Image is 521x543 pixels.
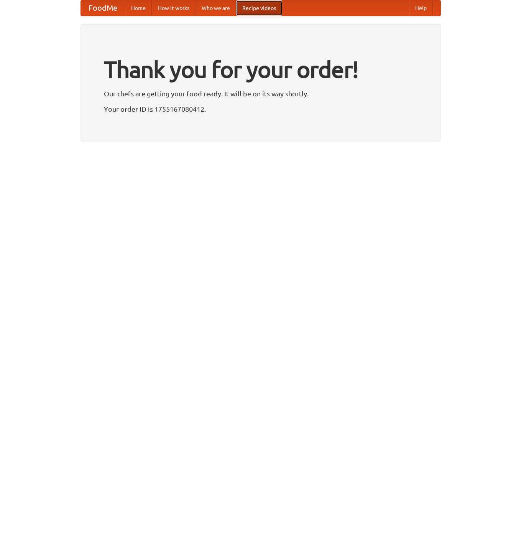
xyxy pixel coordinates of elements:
[81,0,125,16] a: FoodMe
[104,103,417,115] p: Your order ID is 1755167080412.
[104,88,417,99] p: Our chefs are getting your food ready. It will be on its way shortly.
[236,0,282,16] a: Recipe videos
[196,0,236,16] a: Who we are
[104,51,417,88] h1: Thank you for your order!
[125,0,152,16] a: Home
[152,0,196,16] a: How it works
[409,0,433,16] a: Help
